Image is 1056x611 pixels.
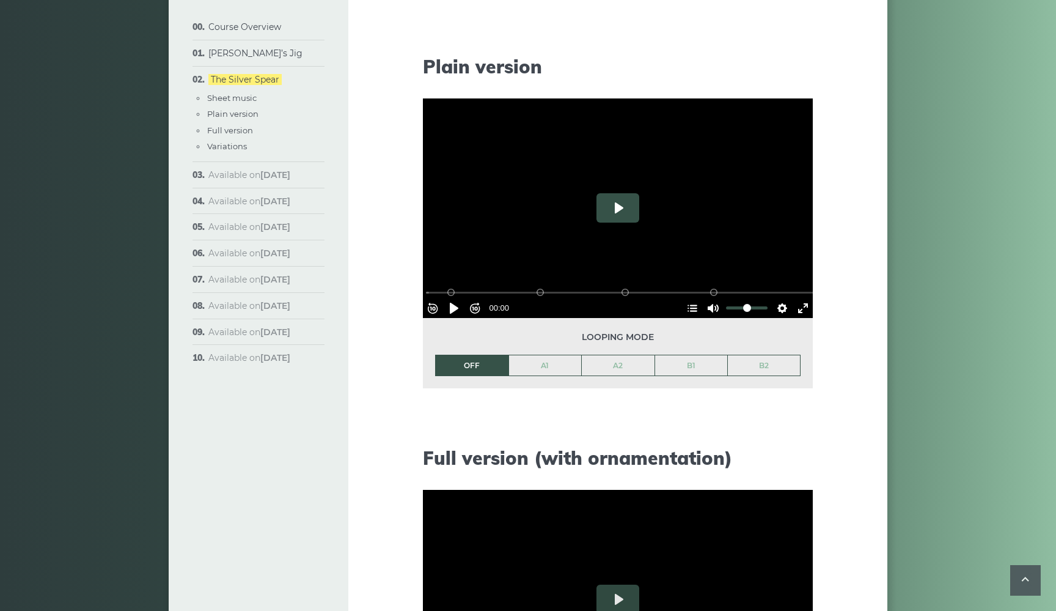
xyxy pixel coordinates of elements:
[423,447,813,469] h2: Full version (with ornamentation)
[260,169,290,180] strong: [DATE]
[423,56,813,78] h2: Plain version
[260,196,290,207] strong: [DATE]
[655,355,728,376] a: B1
[208,169,290,180] span: Available on
[260,300,290,311] strong: [DATE]
[208,48,302,59] a: [PERSON_NAME]’s Jig
[208,74,282,85] a: The Silver Spear
[582,355,654,376] a: A2
[208,352,290,363] span: Available on
[207,141,247,151] a: Variations
[260,327,290,338] strong: [DATE]
[208,327,290,338] span: Available on
[260,248,290,259] strong: [DATE]
[208,221,290,232] span: Available on
[260,221,290,232] strong: [DATE]
[207,109,258,119] a: Plain version
[208,248,290,259] span: Available on
[207,93,257,103] a: Sheet music
[509,355,582,376] a: A1
[728,355,800,376] a: B2
[207,125,253,135] a: Full version
[208,300,290,311] span: Available on
[208,21,281,32] a: Course Overview
[208,196,290,207] span: Available on
[208,274,290,285] span: Available on
[435,330,801,344] span: Looping mode
[260,274,290,285] strong: [DATE]
[260,352,290,363] strong: [DATE]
